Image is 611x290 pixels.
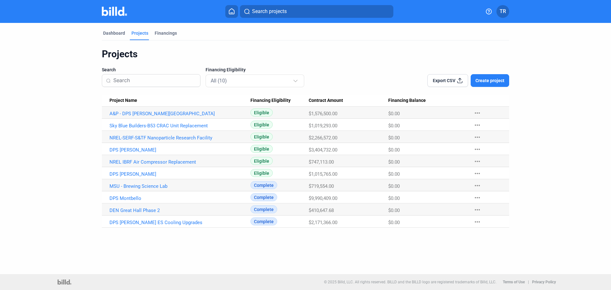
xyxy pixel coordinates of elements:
[109,220,250,225] a: DPS [PERSON_NAME] ES Cooling Upgrades
[102,7,127,16] img: Billd Company Logo
[474,145,481,153] mat-icon: more_horiz
[474,194,481,202] mat-icon: more_horiz
[206,67,246,73] span: Financing Eligibility
[309,111,337,117] span: $1,576,500.00
[388,183,400,189] span: $0.00
[250,109,273,117] span: Eligible
[309,98,388,103] div: Contract Amount
[109,208,250,213] a: DEN Great Hall Phase 2
[131,30,148,36] div: Projects
[250,181,277,189] span: Complete
[250,157,273,165] span: Eligible
[500,8,506,15] span: TR
[388,147,400,153] span: $0.00
[103,30,125,36] div: Dashboard
[252,8,287,15] span: Search projects
[309,171,337,177] span: $1,015,765.00
[250,217,277,225] span: Complete
[388,195,400,201] span: $0.00
[471,74,509,87] button: Create project
[475,77,504,84] span: Create project
[503,280,525,284] b: Terms of Use
[250,133,273,141] span: Eligible
[309,123,337,129] span: $1,019,293.00
[388,98,467,103] div: Financing Balance
[474,170,481,177] mat-icon: more_horiz
[109,135,250,141] a: NREL-SERF-S&TF Nanoparticle Research Facility
[388,111,400,117] span: $0.00
[433,77,455,84] span: Export CSV
[250,98,309,103] div: Financing Eligibility
[388,159,400,165] span: $0.00
[427,74,468,87] button: Export CSV
[388,220,400,225] span: $0.00
[155,30,177,36] div: Financings
[388,98,426,103] span: Financing Balance
[324,280,496,284] p: © 2025 Billd, LLC. All rights reserved. BILLD and the BILLD logo are registered trademarks of Bil...
[109,123,250,129] a: Sky Blue Builders-B53 CRAC Unit Replacement
[102,67,116,73] span: Search
[474,158,481,165] mat-icon: more_horiz
[250,193,277,201] span: Complete
[211,78,227,84] mat-select-trigger: All (10)
[109,98,250,103] div: Project Name
[109,195,250,201] a: DPS Montbello
[250,145,273,153] span: Eligible
[250,169,273,177] span: Eligible
[474,206,481,214] mat-icon: more_horiz
[474,109,481,117] mat-icon: more_horiz
[528,280,529,284] p: |
[388,208,400,213] span: $0.00
[109,98,137,103] span: Project Name
[109,147,250,153] a: DPS [PERSON_NAME]
[102,48,509,60] div: Projects
[309,195,337,201] span: $9,990,409.00
[309,208,334,213] span: $410,647.68
[113,74,196,87] input: Search
[309,220,337,225] span: $2,171,366.00
[250,121,273,129] span: Eligible
[109,171,250,177] a: DPS [PERSON_NAME]
[474,218,481,226] mat-icon: more_horiz
[109,183,250,189] a: MSU - Brewing Science Lab
[388,135,400,141] span: $0.00
[58,279,71,285] img: logo
[250,205,277,213] span: Complete
[250,98,291,103] span: Financing Eligibility
[474,121,481,129] mat-icon: more_horiz
[496,5,509,18] button: TR
[309,135,337,141] span: $2,266,572.00
[109,159,250,165] a: NREL IBRF Air Compressor Replacement
[532,280,556,284] b: Privacy Policy
[474,133,481,141] mat-icon: more_horiz
[309,183,334,189] span: $719,554.00
[240,5,393,18] button: Search projects
[309,159,334,165] span: $747,113.00
[309,98,343,103] span: Contract Amount
[474,182,481,189] mat-icon: more_horiz
[388,123,400,129] span: $0.00
[109,111,250,117] a: A&P - DPS [PERSON_NAME][GEOGRAPHIC_DATA]
[309,147,337,153] span: $3,404,732.00
[388,171,400,177] span: $0.00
